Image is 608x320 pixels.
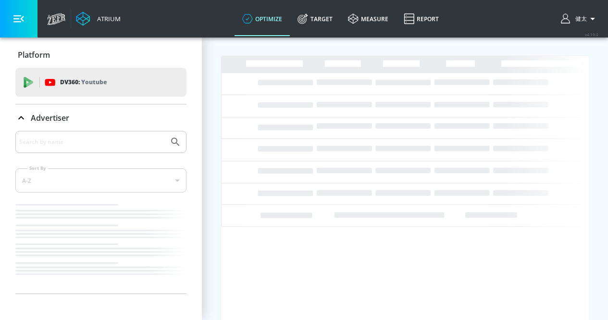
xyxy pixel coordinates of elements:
div: DV360: Youtube [15,68,186,97]
a: Report [396,1,447,36]
div: Platform [15,41,186,68]
p: Youtube [81,77,107,87]
div: Atrium [93,14,121,23]
p: Advertiser [31,113,69,123]
label: Sort By [27,165,48,171]
p: DV360: [60,77,107,88]
a: measure [340,1,396,36]
span: v 4.19.0 [585,32,598,37]
div: Advertiser [15,104,186,131]
span: login as: kenta.kurishima@mbk-digital.co.jp [571,15,587,23]
div: A-Z [15,168,186,192]
div: Advertiser [15,131,186,294]
p: Platform [18,50,50,60]
a: optimize [235,1,290,36]
input: Search by name [19,136,165,148]
button: 健太 [561,13,598,25]
a: Atrium [76,12,121,26]
a: Target [290,1,340,36]
nav: list of Advertiser [15,200,186,294]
